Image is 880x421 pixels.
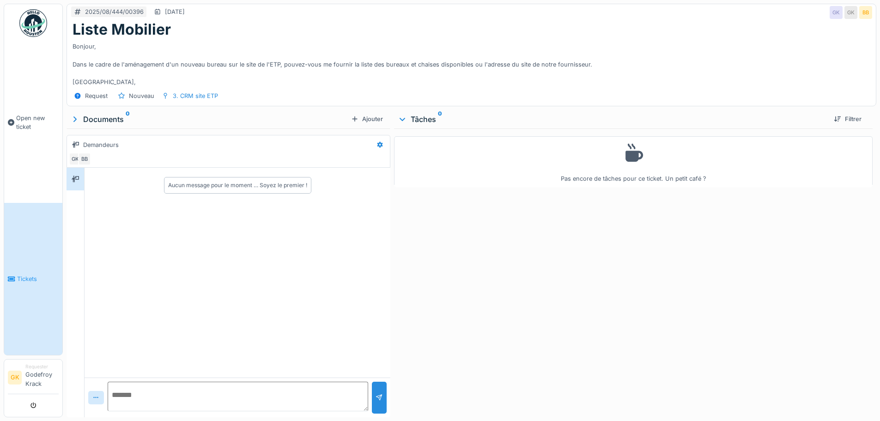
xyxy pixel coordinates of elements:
[17,275,59,283] span: Tickets
[438,114,442,125] sup: 0
[25,363,59,370] div: Requester
[126,114,130,125] sup: 0
[165,7,185,16] div: [DATE]
[129,92,154,100] div: Nouveau
[4,203,62,355] a: Tickets
[83,140,119,149] div: Demandeurs
[398,114,826,125] div: Tâches
[78,153,91,165] div: BB
[173,92,218,100] div: 3. CRM site ETP
[70,114,347,125] div: Documents
[19,9,47,37] img: Badge_color-CXgf-gQk.svg
[8,371,22,384] li: GK
[73,38,870,86] div: Bonjour, Dans le cadre de l'aménagement d'un nouveau bureau sur le site de l'ETP, pouvez-vous me ...
[85,7,144,16] div: 2025/08/444/00396
[16,114,59,131] span: Open new ticket
[830,6,843,19] div: GK
[4,42,62,203] a: Open new ticket
[25,363,59,392] li: Godefroy Krack
[347,113,387,125] div: Ajouter
[73,21,171,38] h1: Liste Mobilier
[8,363,59,394] a: GK RequesterGodefroy Krack
[400,140,867,183] div: Pas encore de tâches pour ce ticket. Un petit café ?
[168,181,307,189] div: Aucun message pour le moment … Soyez le premier !
[85,92,108,100] div: Request
[830,113,865,125] div: Filtrer
[844,6,857,19] div: GK
[859,6,872,19] div: BB
[69,153,82,165] div: GK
